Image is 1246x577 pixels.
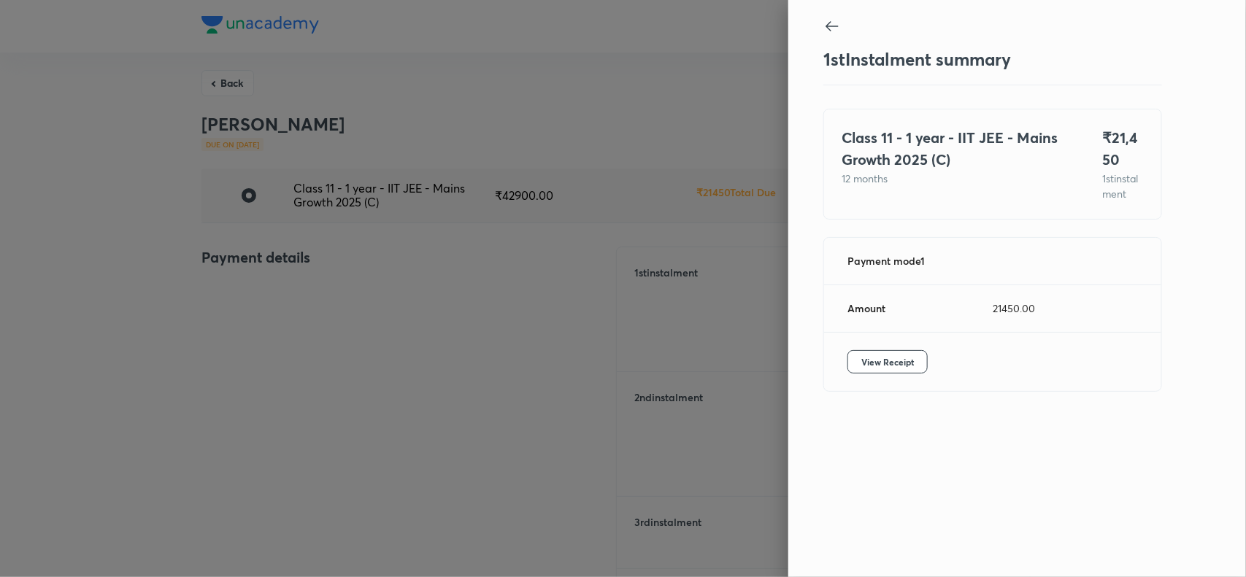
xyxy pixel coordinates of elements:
div: Payment mode 1 [847,255,993,267]
button: View Receipt [847,350,928,373]
div: Amount [847,303,993,314]
h3: 1 st Instalment summary [823,49,1011,70]
p: 12 months [842,171,1068,186]
h4: Class 11 - 1 year - IIT JEE - Mains Growth 2025 (C) [842,127,1068,171]
h4: ₹ 21,450 [1103,127,1144,171]
span: View Receipt [861,355,914,369]
p: 1 st instalment [1103,171,1144,201]
div: 21450.00 [993,303,1138,314]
